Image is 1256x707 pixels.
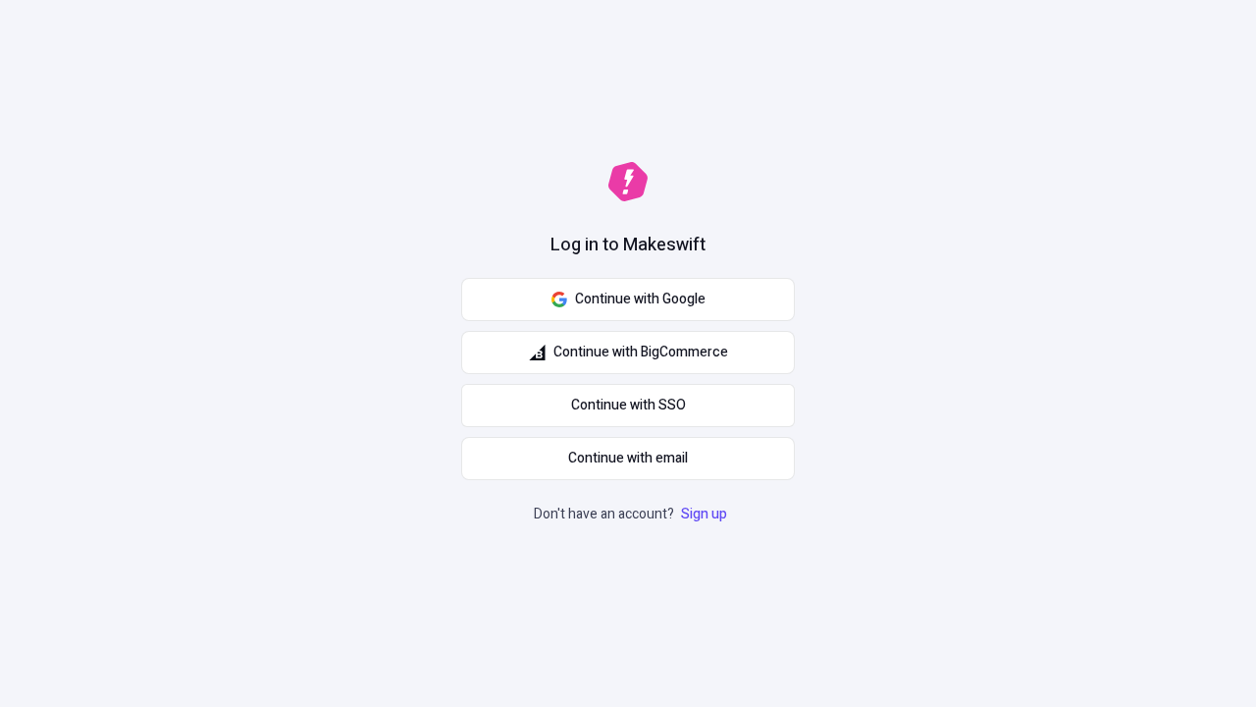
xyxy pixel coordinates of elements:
h1: Log in to Makeswift [550,233,706,258]
span: Continue with email [568,448,688,469]
button: Continue with Google [461,278,795,321]
span: Continue with BigCommerce [553,342,728,363]
button: Continue with BigCommerce [461,331,795,374]
a: Continue with SSO [461,384,795,427]
a: Sign up [677,504,731,524]
span: Continue with Google [575,289,706,310]
p: Don't have an account? [534,504,731,525]
button: Continue with email [461,437,795,480]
